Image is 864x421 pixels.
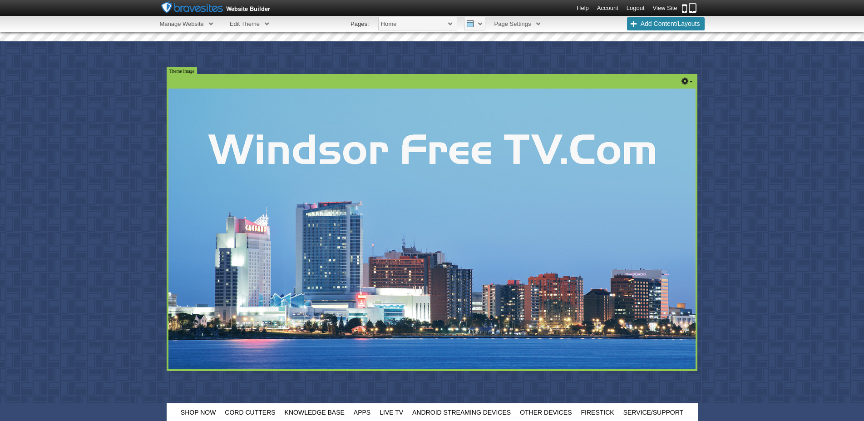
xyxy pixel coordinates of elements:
span: Home [378,17,457,30]
span: Live TV [380,409,403,416]
a: Account [597,5,618,11]
span: Add Content/Layouts [627,17,705,30]
img: Bravesites_toolbar_logo [160,1,287,15]
span: Page Settings [494,16,540,32]
a: Logout [627,5,645,11]
li: Pages: [351,16,369,32]
a: Help [577,5,589,11]
span: Theme Image [167,67,197,74]
span: Shop Now [181,409,216,416]
span: Service/Support [623,409,684,416]
a: Add Content/Layouts [627,20,705,27]
span: Apps [354,409,370,416]
span: Cord Cutters [225,409,275,416]
img: header photo [167,87,697,369]
a: View Site [653,5,677,11]
span: Manage Website [160,16,213,32]
span: Android Streaming Devices [412,409,511,416]
span: Edit Theme [230,16,269,32]
span: FireStick [581,409,614,416]
span: Other Devices [520,409,572,416]
span: Knowledge Base [285,409,345,416]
